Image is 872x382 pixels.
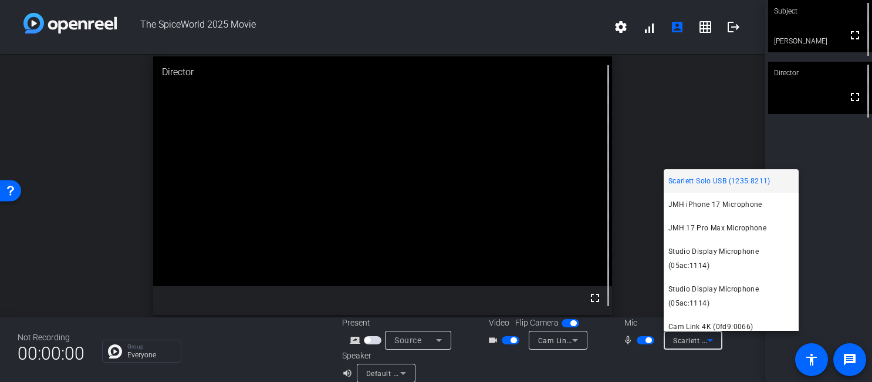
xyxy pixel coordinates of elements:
[668,221,766,235] span: JMH 17 Pro Max Microphone
[668,282,794,310] span: Studio Display Microphone (05ac:1114)
[668,197,762,212] span: JMH iPhone 17 Microphone
[668,174,770,188] span: Scarlett Solo USB (1235:8211)
[668,244,794,273] span: Studio Display Microphone (05ac:1114)
[668,320,753,334] span: Cam Link 4K (0fd9:0066)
